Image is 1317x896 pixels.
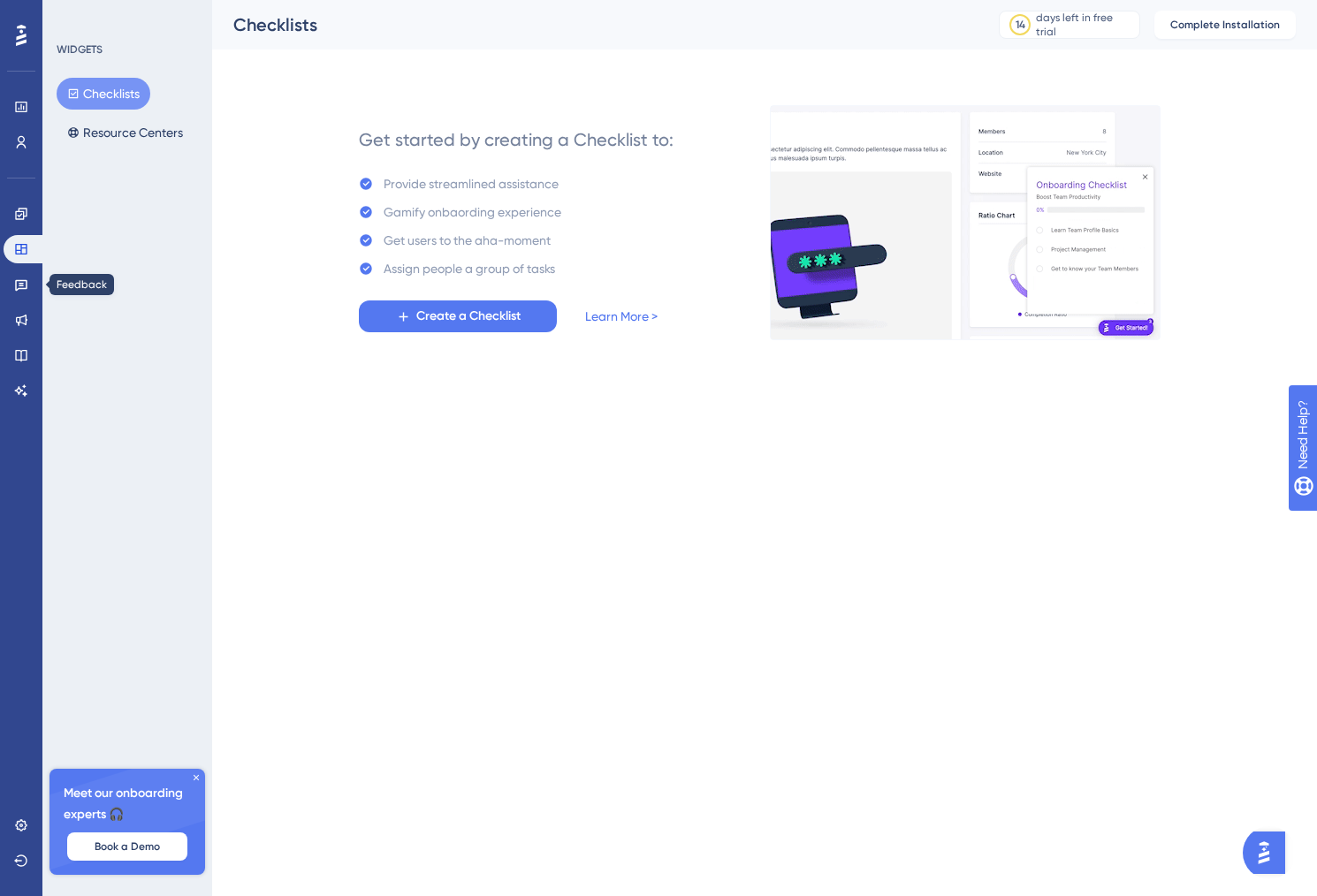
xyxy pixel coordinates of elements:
[384,258,555,279] div: Assign people a group of tasks
[1154,11,1296,39] button: Complete Installation
[416,306,521,327] span: Create a Checklist
[384,230,551,251] div: Get users to the aha-moment
[42,4,110,26] span: Need Help?
[95,839,160,854] span: Book a Demo
[1243,826,1296,879] iframe: UserGuiding AI Assistant Launcher
[384,201,561,223] div: Gamify onbaording experience
[57,78,150,110] button: Checklists
[64,783,191,825] span: Meet our onboarding experts 🎧
[1016,18,1025,32] div: 14
[359,300,557,332] button: Create a Checklist
[1036,11,1134,39] div: days left in free trial
[1170,18,1280,32] span: Complete Installation
[57,42,103,57] div: WIDGETS
[57,117,194,148] button: Resource Centers
[384,173,559,194] div: Provide streamlined assistance
[233,12,955,37] div: Checklists
[359,127,674,152] div: Get started by creating a Checklist to:
[770,105,1161,340] img: e28e67207451d1beac2d0b01ddd05b56.gif
[585,306,658,327] a: Learn More >
[67,832,187,861] button: Book a Demo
